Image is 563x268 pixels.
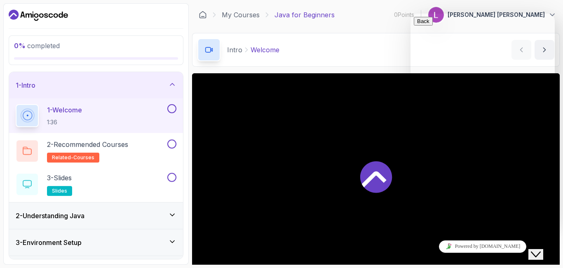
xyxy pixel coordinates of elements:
iframe: chat widget [411,237,555,256]
a: Dashboard [9,9,68,22]
p: Welcome [251,45,279,55]
button: 2-Understanding Java [9,203,183,229]
h3: 1 - Intro [16,80,35,90]
button: 3-Environment Setup [9,229,183,256]
button: 1-Welcome1:36 [16,104,176,127]
span: 0 % [14,42,26,50]
p: [PERSON_NAME] [PERSON_NAME] [448,11,545,19]
iframe: chat widget [411,14,555,228]
button: 2-Recommended Coursesrelated-courses [16,139,176,162]
p: 1:36 [47,118,82,126]
img: user profile image [428,7,444,23]
p: 3 - Slides [47,173,72,183]
button: 1-Intro [9,72,183,98]
span: completed [14,42,60,50]
p: 1 - Welcome [47,105,82,115]
p: Intro [227,45,242,55]
iframe: chat widget [528,235,555,260]
p: 0 Points [394,11,414,19]
h3: 2 - Understanding Java [16,211,84,221]
button: 3-Slidesslides [16,173,176,196]
a: My Courses [222,10,260,20]
span: slides [52,188,67,194]
span: related-courses [52,154,94,161]
a: Dashboard [199,11,207,19]
p: Java for Beginners [274,10,335,20]
button: user profile image[PERSON_NAME] [PERSON_NAME] [428,7,556,23]
h3: 3 - Environment Setup [16,238,82,247]
p: 2 - Recommended Courses [47,139,128,149]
